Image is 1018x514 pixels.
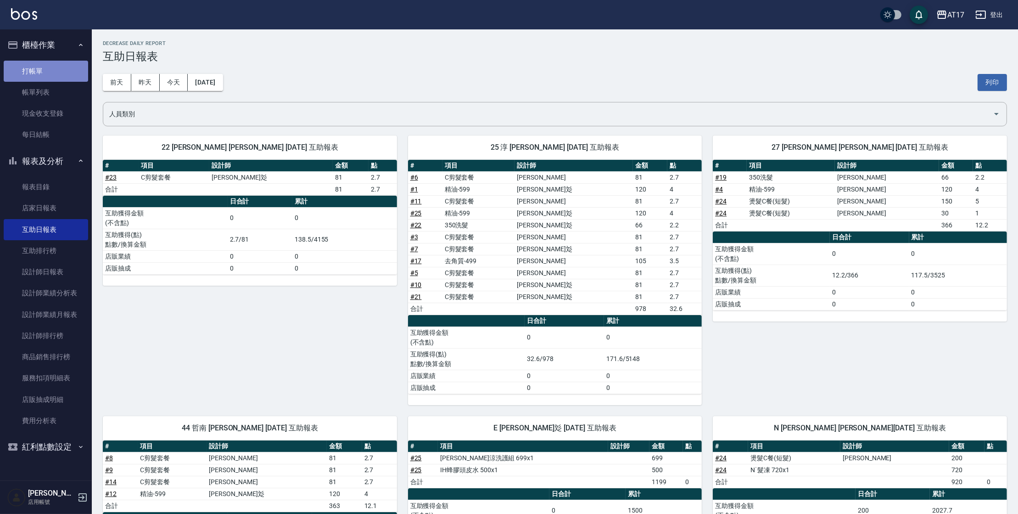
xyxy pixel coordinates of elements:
button: AT17 [933,6,968,24]
td: 32.6/978 [525,348,604,370]
th: 金額 [633,160,667,172]
td: 燙髮C餐(短髮) [747,207,835,219]
table: a dense table [103,160,397,196]
td: 81 [633,231,667,243]
td: [PERSON_NAME]彣 [209,171,333,183]
td: 0 [830,286,909,298]
th: 金額 [949,441,984,452]
div: AT17 [947,9,964,21]
td: 合計 [713,219,747,231]
td: 互助獲得(點) 點數/換算金額 [408,348,525,370]
td: 350洗髮 [442,219,515,231]
td: 0 [909,286,1007,298]
td: 30 [939,207,973,219]
td: 2.7 [369,183,397,195]
th: 日合計 [525,315,604,327]
td: C剪髮套餐 [138,452,207,464]
th: 項目 [442,160,515,172]
td: [PERSON_NAME]彣 [515,279,633,291]
td: 0 [604,327,702,348]
a: #24 [715,209,727,217]
span: N [PERSON_NAME] [PERSON_NAME][DATE] 互助報表 [724,424,996,433]
td: 1199 [649,476,683,488]
td: C剪髮套餐 [442,267,515,279]
td: C剪髮套餐 [442,279,515,291]
td: 互助獲得金額 (不含點) [103,207,228,229]
th: 日合計 [228,196,292,208]
th: 日合計 [549,488,626,500]
td: 互助獲得金額 (不含點) [408,327,525,348]
td: 3.5 [667,255,702,267]
td: C剪髮套餐 [442,171,515,183]
th: 設計師 [209,160,333,172]
a: #4 [715,186,723,193]
th: 點 [973,160,1007,172]
a: #3 [410,233,418,241]
th: # [713,441,748,452]
td: [PERSON_NAME] [515,195,633,207]
td: 0 [525,327,604,348]
td: 店販業績 [408,370,525,382]
td: 合計 [103,500,138,512]
td: [PERSON_NAME] [835,183,939,195]
td: 2.7 [667,267,702,279]
td: 150 [939,195,973,207]
td: 699 [649,452,683,464]
td: 66 [633,219,667,231]
td: 2.2 [667,219,702,231]
td: [PERSON_NAME]彣 [515,183,633,195]
td: 81 [633,195,667,207]
td: 4 [667,183,702,195]
td: 互助獲得(點) 點數/換算金額 [103,229,228,250]
td: 120 [633,183,667,195]
td: 350洗髮 [747,171,835,183]
td: 2.7 [667,291,702,303]
a: 設計師業績分析表 [4,282,88,304]
td: 12.2/366 [830,265,909,286]
a: #25 [410,209,422,217]
td: [PERSON_NAME] [515,267,633,279]
button: 昨天 [131,74,160,91]
td: 363 [327,500,362,512]
td: 978 [633,303,667,315]
td: 店販抽成 [408,382,525,394]
h2: Decrease Daily Report [103,40,1007,46]
td: [PERSON_NAME] [515,255,633,267]
th: 日合計 [856,488,930,500]
a: #11 [410,198,422,205]
td: 366 [939,219,973,231]
td: [PERSON_NAME]涼洗護組 699x1 [438,452,608,464]
a: #22 [410,221,422,229]
td: 2.2 [973,171,1007,183]
button: 櫃檯作業 [4,33,88,57]
table: a dense table [408,160,702,315]
td: 12.2 [973,219,1007,231]
a: 設計師日報表 [4,261,88,282]
th: 項目 [139,160,209,172]
a: 帳單列表 [4,82,88,103]
td: 合計 [408,476,438,488]
td: 81 [327,476,362,488]
td: 81 [327,464,362,476]
td: 32.6 [667,303,702,315]
a: #24 [715,198,727,205]
a: #5 [410,269,418,277]
td: 合計 [713,476,748,488]
th: 累計 [604,315,702,327]
table: a dense table [713,441,1007,488]
td: [PERSON_NAME]彣 [207,488,327,500]
td: 精油-599 [747,183,835,195]
a: #24 [715,454,727,462]
td: C剪髮套餐 [442,291,515,303]
th: 日合計 [830,232,909,243]
td: 117.5/3525 [909,265,1007,286]
td: [PERSON_NAME] [207,464,327,476]
td: 120 [327,488,362,500]
span: E [PERSON_NAME]彣 [DATE] 互助報表 [419,424,691,433]
td: 店販抽成 [713,298,830,310]
button: [DATE] [188,74,223,91]
span: 25 淳 [PERSON_NAME] [DATE] 互助報表 [419,143,691,152]
td: 720 [949,464,984,476]
td: [PERSON_NAME] [840,452,949,464]
th: 設計師 [608,441,649,452]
